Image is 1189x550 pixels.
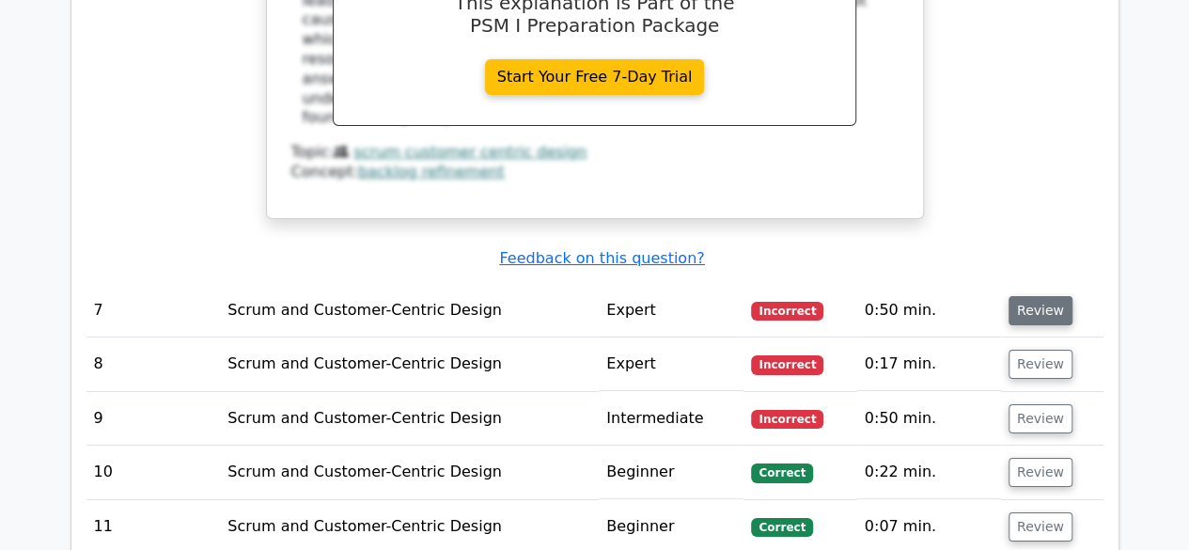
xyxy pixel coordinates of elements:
td: Scrum and Customer-Centric Design [220,392,599,446]
td: Scrum and Customer-Centric Design [220,446,599,499]
button: Review [1009,458,1072,487]
td: Beginner [599,446,743,499]
td: 0:50 min. [857,284,1001,338]
button: Review [1009,512,1072,542]
td: Scrum and Customer-Centric Design [220,284,599,338]
td: Expert [599,284,743,338]
td: 0:17 min. [857,338,1001,391]
a: backlog refinement [358,163,504,181]
span: Incorrect [751,302,823,321]
div: Concept: [291,163,899,182]
span: Incorrect [751,355,823,374]
td: 0:50 min. [857,392,1001,446]
span: Correct [751,464,812,482]
td: 7 [86,284,221,338]
div: Topic: [291,143,899,163]
td: Scrum and Customer-Centric Design [220,338,599,391]
td: 10 [86,446,221,499]
td: 0:22 min. [857,446,1001,499]
td: Expert [599,338,743,391]
a: scrum customer centric design [353,143,587,161]
span: Correct [751,518,812,537]
a: Start Your Free 7-Day Trial [485,59,705,95]
a: Feedback on this question? [499,249,704,267]
td: 9 [86,392,221,446]
span: Incorrect [751,410,823,429]
button: Review [1009,404,1072,433]
button: Review [1009,296,1072,325]
td: 8 [86,338,221,391]
button: Review [1009,350,1072,379]
td: Intermediate [599,392,743,446]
